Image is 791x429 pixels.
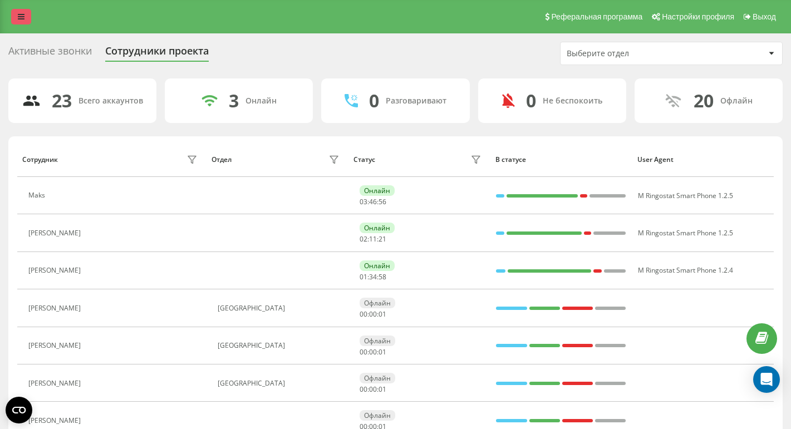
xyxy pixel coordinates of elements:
[360,298,395,308] div: Офлайн
[526,90,536,111] div: 0
[360,223,395,233] div: Онлайн
[28,417,83,425] div: [PERSON_NAME]
[379,197,386,206] span: 56
[245,96,277,106] div: Онлайн
[369,384,377,394] span: 00
[360,309,367,319] span: 00
[386,96,446,106] div: Разговаривают
[360,198,386,206] div: : :
[360,185,395,196] div: Онлайн
[637,156,769,164] div: User Agent
[360,386,386,393] div: : :
[229,90,239,111] div: 3
[360,197,367,206] span: 03
[360,234,367,244] span: 02
[360,336,395,346] div: Офлайн
[6,397,32,423] button: Open CMP widget
[360,235,386,243] div: : :
[28,304,83,312] div: [PERSON_NAME]
[379,309,386,319] span: 01
[78,96,143,106] div: Всего аккаунтов
[360,347,367,357] span: 00
[753,12,776,21] span: Выход
[638,265,733,275] span: M Ringostat Smart Phone 1.2.4
[52,90,72,111] div: 23
[543,96,602,106] div: Не беспокоить
[369,234,377,244] span: 11
[22,156,58,164] div: Сотрудник
[638,228,733,238] span: M Ringostat Smart Phone 1.2.5
[369,90,379,111] div: 0
[360,260,395,271] div: Онлайн
[638,191,733,200] span: M Ringostat Smart Phone 1.2.5
[567,49,700,58] div: Выберите отдел
[28,229,83,237] div: [PERSON_NAME]
[379,384,386,394] span: 01
[360,273,386,281] div: : :
[662,12,734,21] span: Настройки профиля
[379,347,386,357] span: 01
[218,342,342,349] div: [GEOGRAPHIC_DATA]
[28,267,83,274] div: [PERSON_NAME]
[379,234,386,244] span: 21
[360,410,395,421] div: Офлайн
[360,384,367,394] span: 00
[379,272,386,282] span: 58
[720,96,753,106] div: Офлайн
[8,45,92,62] div: Активные звонки
[369,197,377,206] span: 46
[753,366,780,393] div: Open Intercom Messenger
[495,156,627,164] div: В статусе
[28,342,83,349] div: [PERSON_NAME]
[369,272,377,282] span: 34
[360,310,386,318] div: : :
[212,156,232,164] div: Отдел
[28,379,83,387] div: [PERSON_NAME]
[369,347,377,357] span: 00
[218,379,342,387] div: [GEOGRAPHIC_DATA]
[105,45,209,62] div: Сотрудники проекта
[360,272,367,282] span: 01
[551,12,642,21] span: Реферальная программа
[218,304,342,312] div: [GEOGRAPHIC_DATA]
[369,309,377,319] span: 00
[353,156,375,164] div: Статус
[694,90,714,111] div: 20
[360,373,395,383] div: Офлайн
[360,348,386,356] div: : :
[28,191,48,199] div: Maks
